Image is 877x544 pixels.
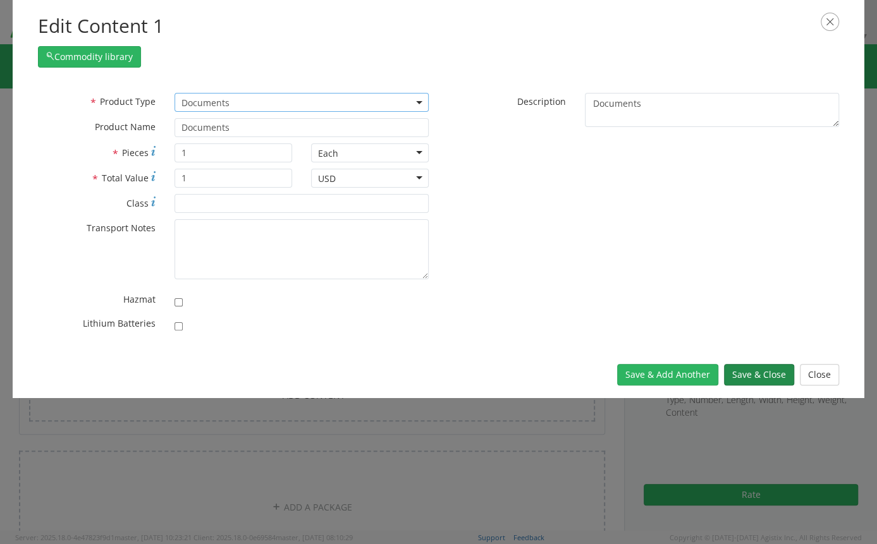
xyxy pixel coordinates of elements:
span: Documents [175,93,429,112]
span: Transport Notes [87,222,156,234]
span: Documents [181,97,422,109]
span: Class [126,197,149,209]
button: Save & Close [724,364,794,385]
span: Product Type [100,95,156,107]
span: Pieces [122,147,149,159]
button: Close [800,364,839,385]
h2: Edit Content 1 [38,13,839,40]
button: Save & Add Another [617,364,718,385]
span: Lithium Batteries [83,317,156,329]
div: USD [318,172,336,185]
button: Commodity library [38,46,141,68]
span: Product Name [95,121,156,133]
span: Total Value [102,172,149,184]
span: Description [517,95,566,107]
div: Each [318,147,338,160]
span: Hazmat [123,293,156,305]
